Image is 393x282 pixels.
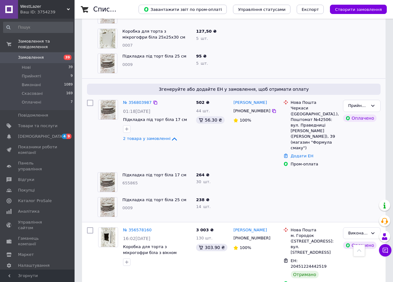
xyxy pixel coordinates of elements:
[297,5,324,14] button: Експорт
[196,109,210,113] span: 44 шт.
[122,173,186,177] a: Підкладка під торт біла 17 см
[330,5,387,14] button: Створити замовлення
[122,29,185,39] a: Коробка для торта з мікрогофри біла 25х25х30 см
[123,136,178,141] a: 2 товара у замовленні
[93,6,156,13] h1: Список замовлень
[66,91,73,96] span: 169
[291,233,338,256] div: м. Городок ([STREET_ADDRESS]: вул. [STREET_ADDRESS]
[291,100,338,105] div: Нова Пошта
[18,187,35,193] span: Покупці
[196,204,211,209] span: 14 шт.
[18,220,57,231] span: Управління сайтом
[335,7,382,12] span: Створити замовлення
[22,91,43,96] span: Скасовані
[18,209,39,214] span: Аналітика
[302,7,319,12] span: Експорт
[291,227,338,233] div: Нова Пошта
[348,230,368,237] div: Виконано
[18,160,57,172] span: Панель управління
[348,103,368,109] div: Прийнято
[196,197,209,202] span: 238 ₴
[18,39,75,50] span: Замовлення та повідомлення
[196,54,207,58] span: 95 ₴
[68,65,73,70] span: 39
[196,29,217,34] span: 127,50 ₴
[240,245,251,250] span: 100%
[100,54,115,73] img: Фото товару
[291,105,338,151] div: Черкаси ([GEOGRAPHIC_DATA].), Поштомат №42506: вул. Праведниці [PERSON_NAME] ([PERSON_NAME]), 39 ...
[98,227,118,247] a: Фото товару
[233,227,267,233] a: [PERSON_NAME]
[22,99,41,105] span: Оплачені
[66,134,71,139] span: 9
[343,242,377,249] div: Оплачено
[100,29,115,48] img: Фото товару
[232,107,272,115] div: [PHONE_NUMBER]
[123,228,152,232] a: № 356578160
[196,61,208,66] span: 5 шт.
[22,82,41,88] span: Виконані
[18,113,48,118] span: Повідомлення
[18,55,44,60] span: Замовлення
[123,244,177,261] a: Коробка для торта з мікрогофри біла з вікном 25х25х30 см
[18,263,50,268] span: Налаштування
[71,73,73,79] span: 9
[18,144,57,155] span: Показники роботи компанії
[139,5,227,14] button: Завантажити звіт по пром-оплаті
[196,179,211,184] span: 30 шт.
[291,161,338,167] div: Пром-оплата
[196,116,224,124] div: 56.30 ₴
[196,173,209,177] span: 264 ₴
[291,258,327,269] span: ЕН: 20451224442519
[64,55,71,60] span: 39
[233,100,267,106] a: [PERSON_NAME]
[123,100,152,105] a: № 356803987
[18,236,57,247] span: Гаманець компанії
[100,173,115,192] img: Фото товару
[291,271,319,278] div: Отримано
[324,7,387,12] a: Створити замовлення
[291,154,313,158] a: Додати ЕН
[240,118,251,123] span: 100%
[101,228,116,247] img: Фото товару
[196,236,212,240] span: 130 шт.
[144,7,222,12] span: Завантажити звіт по пром-оплаті
[89,86,378,92] span: Згенеруйте або додайте ЕН у замовлення, щоб отримати оплату
[62,134,67,139] span: 4
[18,134,64,139] span: [DEMOGRAPHIC_DATA]
[122,197,186,202] a: Підкладка під торт біла 25 см
[98,100,118,120] a: Фото товару
[122,206,133,210] span: 0009
[233,5,290,14] button: Управління статусами
[100,197,115,217] img: Фото товару
[122,43,133,48] span: 0007
[101,100,115,119] img: Фото товару
[123,236,150,241] span: 16:02[DATE]
[343,114,377,122] div: Оплачено
[20,9,75,15] div: Ваш ID: 3754239
[18,177,34,183] span: Відгуки
[20,4,67,9] span: WestLazer
[122,181,138,185] span: 655865
[22,73,41,79] span: Прийняті
[196,228,213,232] span: 3 003 ₴
[379,244,391,257] button: Чат з покупцем
[18,252,34,257] span: Маркет
[64,82,73,88] span: 1089
[18,198,52,204] span: Каталог ProSale
[232,234,272,242] div: [PHONE_NUMBER]
[18,123,57,129] span: Товари та послуги
[196,100,209,105] span: 502 ₴
[71,99,73,105] span: 7
[122,62,133,67] span: 0009
[123,117,187,122] a: Підкладка під торт біла 17 см
[196,244,227,251] div: 303.90 ₴
[3,22,73,33] input: Пошук
[196,36,208,41] span: 5 шт.
[22,65,31,70] span: Нові
[122,54,186,58] a: Підкладка під торт біла 25 см
[123,109,150,114] span: 01:18[DATE]
[238,7,286,12] span: Управління статусами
